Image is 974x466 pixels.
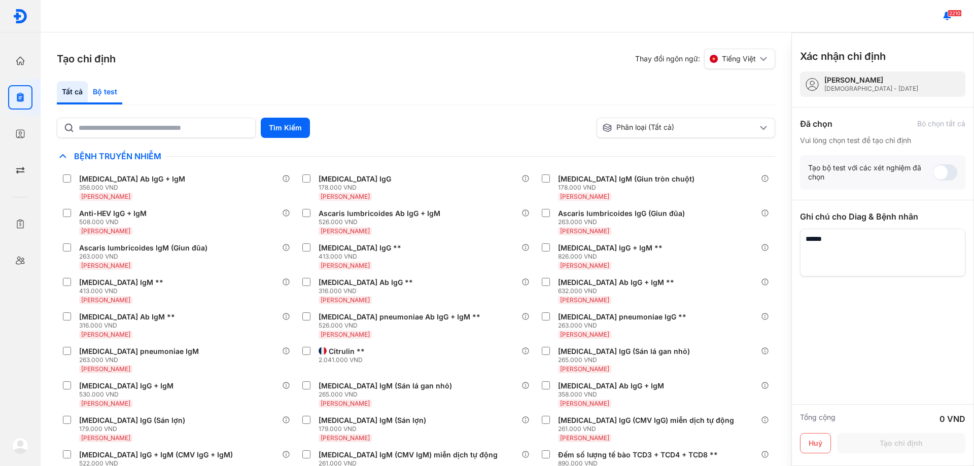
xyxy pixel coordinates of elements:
div: [MEDICAL_DATA] IgM (Sán lợn) [319,416,426,425]
div: 530.000 VND [79,390,178,399]
div: Ascaris lumbricoides IgG (Giun đũa) [558,209,685,218]
div: Ascaris lumbricoides Ab IgG + IgM [319,209,440,218]
div: Ascaris lumbricoides IgM (Giun đũa) [79,243,207,253]
img: logo [13,9,28,24]
div: 632.000 VND [558,287,678,295]
div: 526.000 VND [319,321,484,330]
div: 178.000 VND [319,184,395,192]
div: Thay đổi ngôn ngữ: [635,49,775,69]
div: 316.000 VND [319,287,417,295]
span: [PERSON_NAME] [81,331,130,338]
div: Anti-HEV IgG + IgM [79,209,147,218]
span: [PERSON_NAME] [560,193,609,200]
div: [MEDICAL_DATA] IgG + IgM (CMV IgG + IgM) [79,450,233,459]
div: [MEDICAL_DATA] IgG + IgM [79,381,173,390]
div: 178.000 VND [558,184,699,192]
div: Vui lòng chọn test để tạo chỉ định [800,136,965,145]
div: 413.000 VND [79,287,167,295]
div: [MEDICAL_DATA] Ab IgG + IgM [79,174,185,184]
div: [MEDICAL_DATA] IgG + IgM ** [558,243,663,253]
div: 508.000 VND [79,218,151,226]
div: [MEDICAL_DATA] Ab IgG + IgM [558,381,664,390]
span: [PERSON_NAME] [560,434,609,442]
div: [MEDICAL_DATA] IgG ** [319,243,401,253]
div: [MEDICAL_DATA] Ab IgM ** [79,312,175,321]
span: [PERSON_NAME] [81,262,130,269]
div: [MEDICAL_DATA] IgM (CMV IgM) miễn dịch tự động [319,450,498,459]
button: Huỷ [800,433,831,453]
div: 263.000 VND [558,218,689,226]
span: Tiếng Việt [722,54,756,63]
div: 356.000 VND [79,184,189,192]
button: Tạo chỉ định [837,433,965,453]
div: 826.000 VND [558,253,667,261]
div: 263.000 VND [558,321,690,330]
div: Bỏ chọn tất cả [917,119,965,128]
div: Tạo bộ test với các xét nghiệm đã chọn [808,163,933,182]
div: 179.000 VND [319,425,430,433]
div: 2.041.000 VND [319,356,369,364]
span: [PERSON_NAME] [321,193,370,200]
span: [PERSON_NAME] [81,365,130,373]
span: [PERSON_NAME] [81,296,130,304]
div: 265.000 VND [319,390,456,399]
div: Đã chọn [800,118,832,130]
span: [PERSON_NAME] [560,296,609,304]
div: 526.000 VND [319,218,444,226]
div: [MEDICAL_DATA] pneumoniae IgM [79,347,199,356]
span: [PERSON_NAME] [321,296,370,304]
h3: Tạo chỉ định [57,52,116,66]
div: [DEMOGRAPHIC_DATA] - [DATE] [824,85,918,93]
div: [MEDICAL_DATA] pneumoniae IgG ** [558,312,686,321]
div: 263.000 VND [79,356,203,364]
div: 179.000 VND [79,425,189,433]
div: Phân loại (Tất cả) [602,123,757,133]
div: [MEDICAL_DATA] IgG (CMV IgG) miễn dịch tự động [558,416,734,425]
div: [MEDICAL_DATA] Ab IgG ** [319,278,413,287]
div: Tổng cộng [800,413,836,425]
div: [MEDICAL_DATA] IgG (Sán lá gan nhỏ) [558,347,690,356]
span: [PERSON_NAME] [560,227,609,235]
h3: Xác nhận chỉ định [800,49,886,63]
div: Đếm số lượng tế bào TCD3 + TCD4 + TCD8 ** [558,450,718,459]
span: [PERSON_NAME] [81,227,130,235]
button: Tìm Kiếm [261,118,310,138]
span: [PERSON_NAME] [321,262,370,269]
div: [PERSON_NAME] [824,76,918,85]
div: [MEDICAL_DATA] IgG (Sán lợn) [79,416,185,425]
div: Bộ test [88,81,122,104]
div: [MEDICAL_DATA] IgG [319,174,391,184]
div: Ghi chú cho Diag & Bệnh nhân [800,210,965,223]
span: [PERSON_NAME] [321,434,370,442]
div: 0 VND [940,413,965,425]
span: [PERSON_NAME] [560,262,609,269]
div: Citrulin ** [329,347,365,356]
div: 358.000 VND [558,390,668,399]
div: [MEDICAL_DATA] IgM (Giun tròn chuột) [558,174,694,184]
div: 265.000 VND [558,356,694,364]
span: [PERSON_NAME] [560,365,609,373]
div: 413.000 VND [319,253,405,261]
div: [MEDICAL_DATA] pneumoniae Ab IgG + IgM ** [319,312,480,321]
span: [PERSON_NAME] [321,400,370,407]
span: [PERSON_NAME] [81,193,130,200]
span: [PERSON_NAME] [321,331,370,338]
div: 261.000 VND [558,425,738,433]
span: [PERSON_NAME] [81,434,130,442]
div: [MEDICAL_DATA] IgM ** [79,278,163,287]
div: 316.000 VND [79,321,179,330]
div: [MEDICAL_DATA] Ab IgG + IgM ** [558,278,674,287]
span: [PERSON_NAME] [81,400,130,407]
div: Tất cả [57,81,88,104]
span: [PERSON_NAME] [560,400,609,407]
div: [MEDICAL_DATA] IgM (Sán lá gan nhỏ) [319,381,452,390]
span: 2210 [948,10,962,17]
span: [PERSON_NAME] [560,331,609,338]
div: 263.000 VND [79,253,212,261]
span: [PERSON_NAME] [321,227,370,235]
img: logo [12,438,28,454]
span: Bệnh Truyền Nhiễm [69,151,166,161]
